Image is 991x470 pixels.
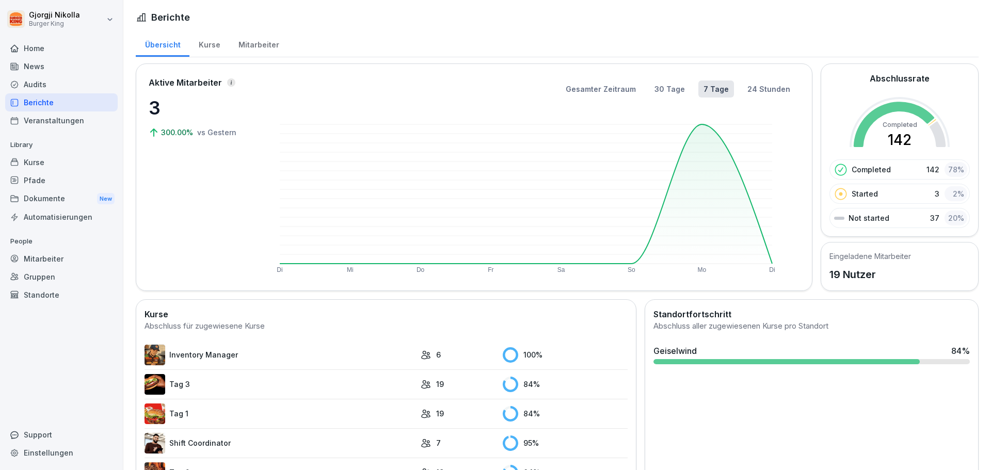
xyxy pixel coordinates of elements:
p: Gjorgji Nikolla [29,11,80,20]
a: Tag 3 [145,374,415,395]
p: Burger King [29,20,80,27]
div: 2 % [945,186,967,201]
a: Standorte [5,286,118,304]
text: Mo [697,266,706,273]
a: Mitarbeiter [229,30,288,57]
div: Abschluss aller zugewiesenen Kurse pro Standort [653,320,970,332]
a: Übersicht [136,30,189,57]
button: 7 Tage [698,80,734,98]
p: Library [5,137,118,153]
a: Mitarbeiter [5,250,118,268]
p: Not started [849,213,889,223]
text: Sa [557,266,565,273]
div: New [97,193,115,205]
a: Kurse [189,30,229,57]
p: 19 [436,379,444,390]
a: Tag 1 [145,403,415,424]
img: q4kvd0p412g56irxfxn6tm8s.png [145,433,165,453]
a: Pfade [5,171,118,189]
p: 3 [149,94,252,122]
h2: Standortfortschritt [653,308,970,320]
p: 3 [935,188,939,199]
div: 84 % [503,406,628,422]
p: 300.00% [161,127,195,138]
img: o1h5p6rcnzw0lu1jns37xjxx.png [145,345,165,365]
text: Fr [488,266,493,273]
a: Gruppen [5,268,118,286]
h2: Kurse [145,308,628,320]
p: People [5,233,118,250]
a: DokumenteNew [5,189,118,208]
p: 19 Nutzer [829,267,911,282]
a: Kurse [5,153,118,171]
p: 7 [436,437,441,448]
p: vs Gestern [197,127,236,138]
a: Audits [5,75,118,93]
h2: Abschlussrate [870,72,930,85]
div: Support [5,426,118,444]
a: Shift Coordinator [145,433,415,453]
p: Started [852,188,878,199]
h1: Berichte [151,10,190,24]
div: Geiselwind [653,345,697,357]
a: Automatisierungen [5,208,118,226]
div: 84 % [951,345,970,357]
a: Home [5,39,118,57]
h5: Eingeladene Mitarbeiter [829,251,911,262]
div: 20 % [945,210,967,225]
div: 84 % [503,377,628,392]
a: Geiselwind84% [649,341,974,368]
p: Completed [852,164,891,175]
p: 37 [930,213,939,223]
text: Di [769,266,775,273]
p: 6 [436,349,441,360]
div: 78 % [945,162,967,177]
div: 95 % [503,435,628,451]
img: cq6tslmxu1pybroki4wxmcwi.png [145,374,165,395]
text: Do [417,266,425,273]
button: 30 Tage [649,80,690,98]
img: kxzo5hlrfunza98hyv09v55a.png [145,403,165,424]
a: Einstellungen [5,444,118,462]
div: Dokumente [5,189,118,208]
text: So [628,266,635,273]
div: 100 % [503,347,628,363]
div: Abschluss für zugewiesene Kurse [145,320,628,332]
a: Veranstaltungen [5,111,118,129]
a: News [5,57,118,75]
p: 19 [436,408,444,419]
a: Inventory Manager [145,345,415,365]
a: Berichte [5,93,118,111]
button: 24 Stunden [742,80,795,98]
p: Aktive Mitarbeiter [149,76,222,89]
text: Mi [347,266,354,273]
button: Gesamter Zeitraum [561,80,641,98]
p: 142 [926,164,939,175]
text: Di [277,266,282,273]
